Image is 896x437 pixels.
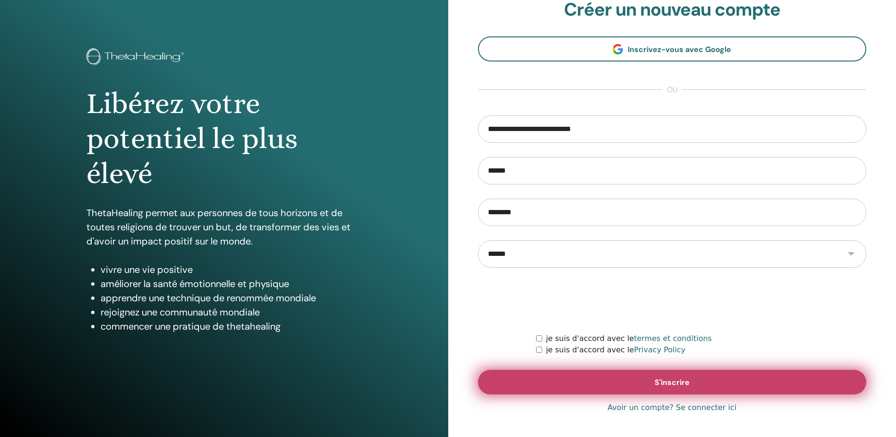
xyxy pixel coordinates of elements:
iframe: reCAPTCHA [600,282,744,319]
li: apprendre une technique de renommée mondiale [101,291,361,305]
a: Inscrivez-vous avec Google [478,36,867,61]
span: Inscrivez-vous avec Google [628,44,731,54]
a: Avoir un compte? Se connecter ici [607,402,736,413]
label: je suis d'accord avec le [546,333,712,344]
h1: Libérez votre potentiel le plus élevé [86,86,361,192]
li: améliorer la santé émotionnelle et physique [101,277,361,291]
li: vivre une vie positive [101,262,361,277]
span: S'inscrire [655,377,690,387]
li: commencer une pratique de thetahealing [101,319,361,333]
button: S'inscrire [478,370,867,394]
label: je suis d'accord avec le [546,344,685,356]
li: rejoignez une communauté mondiale [101,305,361,319]
p: ThetaHealing permet aux personnes de tous horizons et de toutes religions de trouver un but, de t... [86,206,361,248]
a: Privacy Policy [634,345,685,354]
span: ou [662,84,682,96]
a: termes et conditions [634,334,712,343]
